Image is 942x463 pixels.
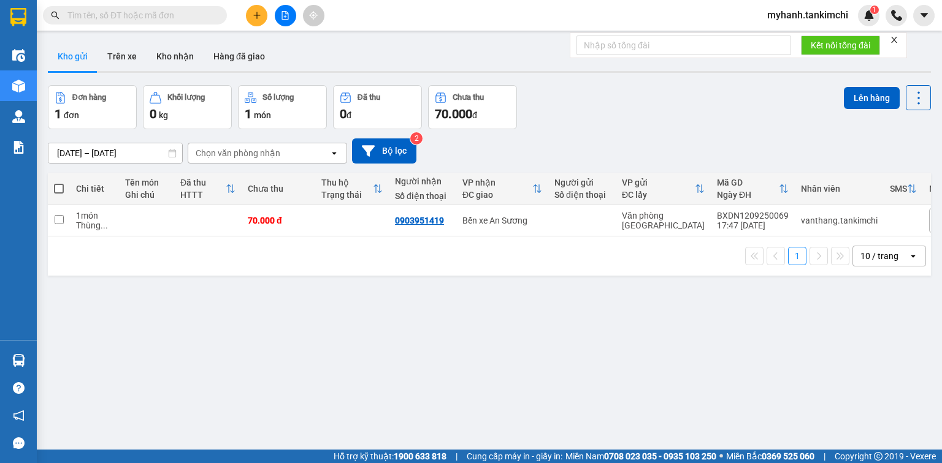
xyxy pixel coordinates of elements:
span: đ [347,110,351,120]
div: 10 / trang [860,250,898,262]
button: Khối lượng0kg [143,85,232,129]
span: question-circle [13,382,25,394]
div: Chọn văn phòng nhận [196,147,280,159]
sup: 2 [410,132,423,145]
div: VP nhận [462,178,532,187]
img: icon-new-feature [863,10,875,21]
div: 1 món [76,211,113,220]
img: warehouse-icon [12,80,25,92]
button: 1 [788,247,806,265]
button: Kho nhận [147,42,204,71]
button: Kho gửi [48,42,98,71]
div: Khối lượng [167,93,205,102]
div: 17:47 [DATE] [717,220,789,230]
span: | [456,450,458,463]
div: 70.000 đ [248,216,309,225]
div: VP gửi [622,178,695,187]
svg: open [329,148,339,158]
div: Đơn hàng [72,93,106,102]
span: Cung cấp máy in - giấy in: [467,450,562,463]
span: caret-down [919,10,930,21]
div: vanthang.tankimchi [801,216,878,225]
span: notification [13,410,25,421]
div: Số điện thoại [395,191,450,201]
input: Select a date range. [48,143,182,163]
div: BXDN1209250069 [717,211,789,220]
div: Thùng nhỏ [76,220,113,230]
span: 1 [55,107,61,121]
button: aim [303,5,324,26]
div: Mã GD [717,178,779,187]
div: Số lượng [262,93,294,102]
span: myhanh.tankimchi [757,7,858,23]
span: plus [253,11,261,20]
span: Hỗ trợ kỹ thuật: [334,450,446,463]
div: Trạng thái [321,190,373,200]
div: Tên món [125,178,168,187]
div: Đã thu [180,178,226,187]
sup: 1 [870,6,879,14]
button: Bộ lọc [352,138,416,164]
span: món [254,110,271,120]
span: 70.000 [435,107,472,121]
button: file-add [275,5,296,26]
span: Miền Bắc [726,450,814,463]
span: 1 [245,107,251,121]
div: Người gửi [554,178,610,187]
div: Số điện thoại [554,190,610,200]
img: warehouse-icon [12,354,25,367]
span: Miền Nam [565,450,716,463]
input: Nhập số tổng đài [576,36,791,55]
input: Tìm tên, số ĐT hoặc mã đơn [67,9,212,22]
div: SMS [890,184,907,194]
div: Đã thu [358,93,380,102]
div: Ghi chú [125,190,168,200]
img: warehouse-icon [12,110,25,123]
th: Toggle SortBy [456,173,548,205]
img: logo-vxr [10,8,26,26]
button: Số lượng1món [238,85,327,129]
strong: 0708 023 035 - 0935 103 250 [604,451,716,461]
span: 0 [150,107,156,121]
span: file-add [281,11,289,20]
button: Đơn hàng1đơn [48,85,137,129]
div: Ngày ĐH [717,190,779,200]
button: Chưa thu70.000đ [428,85,517,129]
div: Chưa thu [248,184,309,194]
div: Văn phòng [GEOGRAPHIC_DATA] [622,211,705,230]
button: Trên xe [98,42,147,71]
button: Lên hàng [844,87,900,109]
th: Toggle SortBy [315,173,389,205]
button: Hàng đã giao [204,42,275,71]
span: copyright [874,452,883,461]
div: ĐC giao [462,190,532,200]
div: HTTT [180,190,226,200]
div: Chi tiết [76,184,113,194]
div: Bến xe An Sương [462,216,542,225]
div: Nhân viên [801,184,878,194]
th: Toggle SortBy [616,173,711,205]
button: Kết nối tổng đài [801,36,880,55]
img: phone-icon [891,10,902,21]
strong: 0369 525 060 [762,451,814,461]
span: message [13,437,25,449]
button: Đã thu0đ [333,85,422,129]
span: aim [309,11,318,20]
div: 0903951419 [395,216,444,225]
span: | [824,450,825,463]
button: caret-down [913,5,935,26]
button: plus [246,5,267,26]
th: Toggle SortBy [884,173,923,205]
th: Toggle SortBy [711,173,795,205]
img: solution-icon [12,141,25,154]
span: close [890,36,898,44]
div: ĐC lấy [622,190,695,200]
span: 1 [872,6,876,14]
span: ... [101,220,108,230]
span: search [51,11,59,20]
span: đ [472,110,477,120]
span: kg [159,110,168,120]
div: Chưa thu [453,93,484,102]
div: Thu hộ [321,178,373,187]
span: ⚪️ [719,454,723,459]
